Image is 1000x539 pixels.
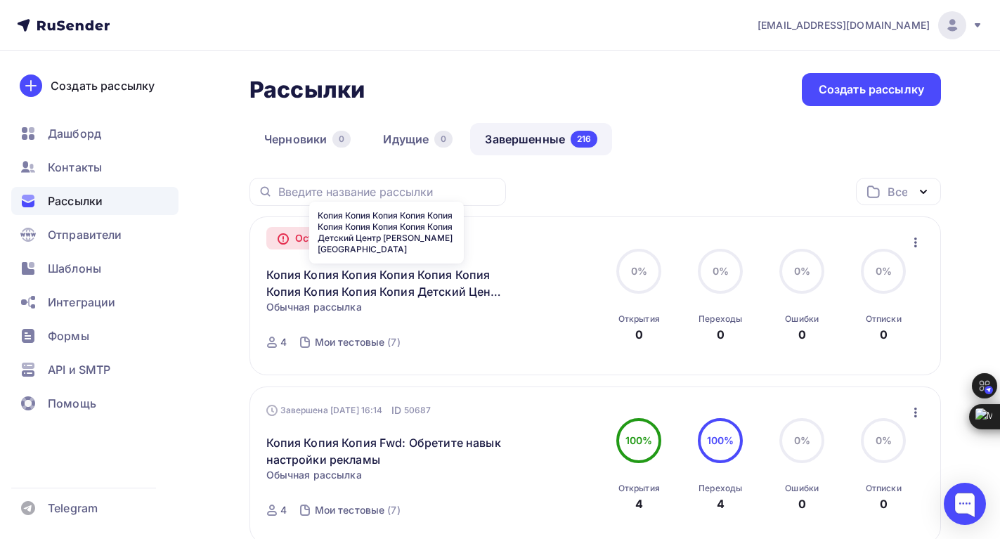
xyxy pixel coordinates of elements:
[249,123,365,155] a: Черновики0
[758,18,930,32] span: [EMAIL_ADDRESS][DOMAIN_NAME]
[798,326,806,343] div: 0
[785,313,819,325] div: Ошибки
[798,495,806,512] div: 0
[266,403,431,417] div: Завершена [DATE] 16:14
[11,153,178,181] a: Контакты
[713,265,729,277] span: 0%
[625,434,653,446] span: 100%
[880,495,888,512] div: 0
[309,202,464,264] div: Копия Копия Копия Копия Копия Копия Копия Копия Копия Копия Детский Центр [PERSON_NAME][GEOGRAPHI...
[51,77,155,94] div: Создать рассылку
[11,187,178,215] a: Рассылки
[571,131,597,148] div: 216
[404,403,431,417] span: 50687
[387,335,400,349] div: (7)
[48,193,103,209] span: Рассылки
[717,495,725,512] div: 4
[11,322,178,350] a: Формы
[758,11,983,39] a: [EMAIL_ADDRESS][DOMAIN_NAME]
[266,300,362,314] span: Обычная рассылка
[48,361,110,378] span: API и SMTP
[48,294,115,311] span: Интеграции
[48,327,89,344] span: Формы
[876,434,892,446] span: 0%
[699,313,742,325] div: Переходы
[856,178,941,205] button: Все
[278,184,498,200] input: Введите название рассылки
[48,260,101,277] span: Шаблоны
[880,326,888,343] div: 0
[11,254,178,283] a: Шаблоны
[618,313,660,325] div: Открытия
[699,483,742,494] div: Переходы
[266,266,507,300] a: Копия Копия Копия Копия Копия Копия Копия Копия Копия Копия Детский Центр [PERSON_NAME][GEOGRAPHI...
[280,503,287,517] div: 4
[48,226,122,243] span: Отправители
[48,500,98,517] span: Telegram
[280,335,287,349] div: 4
[266,434,507,468] a: Копия Копия Копия Fwd: Обретите навык настройки рекламы
[635,326,643,343] div: 0
[819,82,924,98] div: Создать рассылку
[368,123,467,155] a: Идущие0
[876,265,892,277] span: 0%
[631,265,647,277] span: 0%
[717,326,725,343] div: 0
[470,123,612,155] a: Завершенные216
[387,503,400,517] div: (7)
[315,335,385,349] div: Мои тестовые
[11,119,178,148] a: Дашборд
[315,503,385,517] div: Мои тестовые
[888,183,907,200] div: Все
[707,434,734,446] span: 100%
[785,483,819,494] div: Ошибки
[434,131,453,148] div: 0
[618,483,660,494] div: Открытия
[48,125,101,142] span: Дашборд
[635,495,643,512] div: 4
[48,159,102,176] span: Контакты
[866,313,902,325] div: Отписки
[11,221,178,249] a: Отправители
[48,395,96,412] span: Помощь
[866,483,902,494] div: Отписки
[266,468,362,482] span: Обычная рассылка
[794,265,810,277] span: 0%
[391,403,401,417] span: ID
[332,131,351,148] div: 0
[266,227,442,249] div: Остановлена системно
[249,76,365,104] h2: Рассылки
[313,331,402,353] a: Мои тестовые (7)
[313,499,402,521] a: Мои тестовые (7)
[794,434,810,446] span: 0%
